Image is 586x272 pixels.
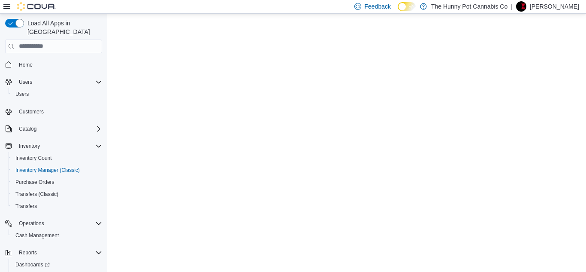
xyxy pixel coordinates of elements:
[12,89,32,99] a: Users
[15,107,47,117] a: Customers
[15,91,29,98] span: Users
[15,124,40,134] button: Catalog
[12,189,62,199] a: Transfers (Classic)
[15,203,37,210] span: Transfers
[9,152,106,164] button: Inventory Count
[15,141,43,151] button: Inventory
[2,76,106,88] button: Users
[431,1,507,12] p: The Hunny Pot Cannabis Co
[15,141,102,151] span: Inventory
[17,2,56,11] img: Cova
[511,1,513,12] p: |
[12,201,40,211] a: Transfers
[19,108,44,115] span: Customers
[9,200,106,212] button: Transfers
[12,89,102,99] span: Users
[19,61,33,68] span: Home
[19,220,44,227] span: Operations
[365,2,391,11] span: Feedback
[19,125,36,132] span: Catalog
[12,165,83,175] a: Inventory Manager (Classic)
[15,106,102,117] span: Customers
[12,260,53,270] a: Dashboards
[9,188,106,200] button: Transfers (Classic)
[19,249,37,256] span: Reports
[12,230,62,241] a: Cash Management
[19,143,40,150] span: Inventory
[15,191,58,198] span: Transfers (Classic)
[15,77,36,87] button: Users
[12,177,58,187] a: Purchase Orders
[15,248,40,258] button: Reports
[12,177,102,187] span: Purchase Orders
[2,140,106,152] button: Inventory
[15,248,102,258] span: Reports
[15,167,80,174] span: Inventory Manager (Classic)
[398,2,416,11] input: Dark Mode
[516,1,526,12] div: Abirami Asohan
[12,153,55,163] a: Inventory Count
[15,218,102,229] span: Operations
[2,217,106,229] button: Operations
[12,201,102,211] span: Transfers
[15,124,102,134] span: Catalog
[9,259,106,271] a: Dashboards
[12,189,102,199] span: Transfers (Classic)
[15,60,36,70] a: Home
[9,229,106,241] button: Cash Management
[9,164,106,176] button: Inventory Manager (Classic)
[12,230,102,241] span: Cash Management
[15,218,48,229] button: Operations
[15,155,52,162] span: Inventory Count
[12,165,102,175] span: Inventory Manager (Classic)
[2,105,106,118] button: Customers
[2,247,106,259] button: Reports
[2,123,106,135] button: Catalog
[15,179,54,186] span: Purchase Orders
[9,176,106,188] button: Purchase Orders
[9,88,106,100] button: Users
[15,261,50,268] span: Dashboards
[15,59,102,70] span: Home
[15,77,102,87] span: Users
[12,153,102,163] span: Inventory Count
[24,19,102,36] span: Load All Apps in [GEOGRAPHIC_DATA]
[2,58,106,71] button: Home
[530,1,579,12] p: [PERSON_NAME]
[15,232,59,239] span: Cash Management
[19,79,32,86] span: Users
[12,260,102,270] span: Dashboards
